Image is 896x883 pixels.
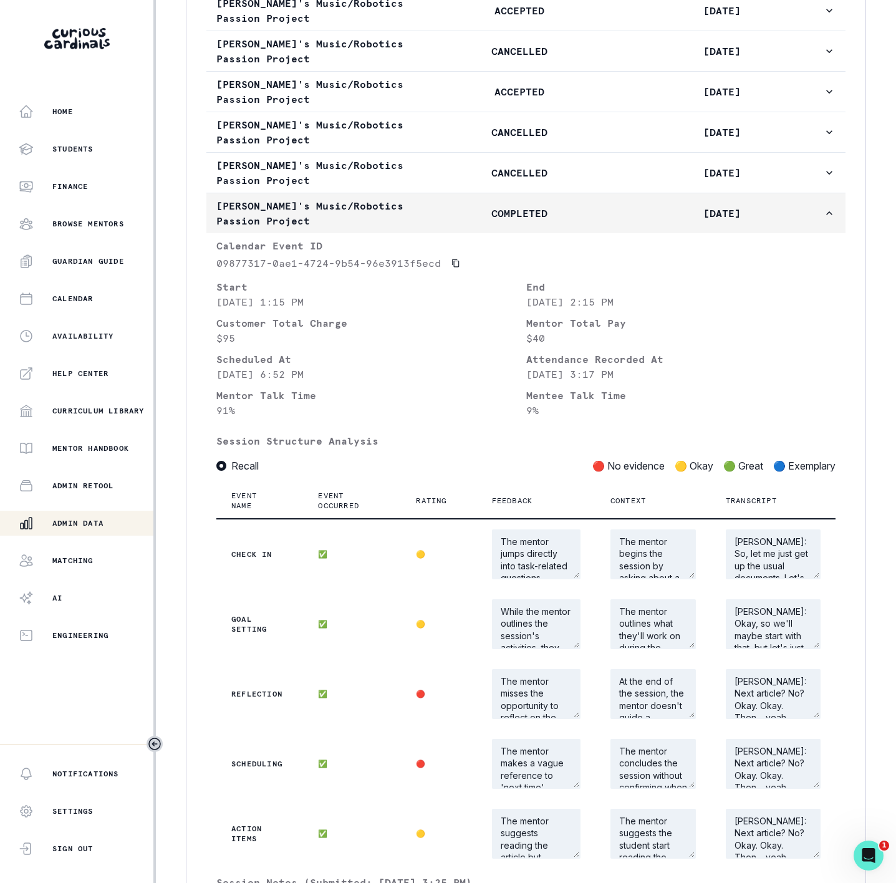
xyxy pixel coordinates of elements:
[216,316,526,331] p: Customer Total Charge
[726,529,821,579] textarea: [PERSON_NAME]: So, let me just get up the usual documents. Let's see. So did you get a chance to ...
[216,256,441,271] p: 09877317-0ae1-4724-9b54-96e3913f5ecd
[492,599,580,649] textarea: While the mentor outlines the session's activities, they don't establish clear learning goals or ...
[231,549,288,559] p: Check In
[147,736,163,752] button: Toggle sidebar
[206,153,845,193] button: [PERSON_NAME]'s Music/Robotics Passion ProjectCANCELLED[DATE]
[610,529,696,579] textarea: The mentor begins the session by asking about a specific task (sending emails) that was previousl...
[726,669,821,719] textarea: [PERSON_NAME]: Next article? No? Okay. Okay. Then… yeah. Maybe… yeah, maybe we can end here, then...
[526,279,836,294] p: End
[492,529,580,579] textarea: The mentor jumps directly into task-related questions without establishing personal connection or...
[526,352,836,367] p: Attendance Recorded At
[418,165,620,180] p: CANCELLED
[492,669,580,719] textarea: The mentor misses the opportunity to reflect on the session's accomplishments and the student's u...
[610,809,696,859] textarea: The mentor suggests the student start reading the article they selected but doesn't establish cle...
[216,238,836,253] p: Calendar Event ID
[318,619,386,629] p: ✅
[52,144,94,154] p: Students
[418,84,620,99] p: ACCEPTED
[52,769,119,779] p: Notifications
[492,739,580,789] textarea: The mentor makes a vague reference to 'next time' without confirming when that will be, leaving s...
[492,809,580,859] textarea: The mentor suggests reading the article but provides vague guidance without specific expectations...
[492,496,533,506] p: Feedback
[610,496,646,506] p: Context
[621,206,823,221] p: [DATE]
[416,496,446,506] p: Rating
[318,549,386,559] p: ✅
[726,599,821,649] textarea: [PERSON_NAME]: Okay, so we'll maybe start with that, but let's just… Let me just open the documen...
[216,433,836,448] p: Session Structure Analysis
[52,107,73,117] p: Home
[726,496,777,506] p: Transcript
[216,403,526,418] p: 91 %
[231,614,288,634] p: Goal setting
[206,112,845,152] button: [PERSON_NAME]'s Music/Robotics Passion ProjectCANCELLED[DATE]
[52,443,129,453] p: Mentor Handbook
[216,198,418,228] p: [PERSON_NAME]'s Music/Robotics Passion Project
[416,829,461,839] p: 🟡
[206,72,845,112] button: [PERSON_NAME]'s Music/Robotics Passion ProjectACCEPTED[DATE]
[416,549,461,559] p: 🟡
[52,806,94,816] p: Settings
[526,316,836,331] p: Mentor Total Pay
[416,619,461,629] p: 🟡
[318,491,371,511] p: Event occurred
[52,181,88,191] p: Finance
[526,331,836,345] p: $40
[416,689,461,699] p: 🔴
[879,841,889,851] span: 1
[216,331,526,345] p: $95
[231,689,288,699] p: Reflection
[206,31,845,71] button: [PERSON_NAME]'s Music/Robotics Passion ProjectCANCELLED[DATE]
[216,158,418,188] p: [PERSON_NAME]'s Music/Robotics Passion Project
[52,556,94,566] p: Matching
[52,256,124,266] p: Guardian Guide
[418,44,620,59] p: CANCELLED
[418,125,620,140] p: CANCELLED
[621,125,823,140] p: [DATE]
[216,36,418,66] p: [PERSON_NAME]'s Music/Robotics Passion Project
[526,403,836,418] p: 9 %
[773,458,836,473] p: 🔵 Exemplary
[52,518,104,528] p: Admin Data
[592,458,665,473] p: 🔴 No evidence
[52,369,108,379] p: Help Center
[610,669,696,719] textarea: At the end of the session, the mentor doesn't guide a structured reflection on what was accomplis...
[216,294,526,309] p: [DATE] 1:15 PM
[418,206,620,221] p: COMPLETED
[231,491,273,511] p: Event Name
[675,458,713,473] p: 🟡 Okay
[854,841,884,871] iframe: Intercom live chat
[52,219,124,229] p: Browse Mentors
[216,367,526,382] p: [DATE] 6:52 PM
[52,294,94,304] p: Calendar
[216,352,526,367] p: Scheduled At
[610,739,696,789] textarea: The mentor concludes the session without confirming when they will meet next or discussing any sc...
[231,458,259,473] span: Recall
[723,458,763,473] p: 🟢 Great
[318,829,386,839] p: ✅
[216,117,418,147] p: [PERSON_NAME]'s Music/Robotics Passion Project
[318,759,386,769] p: ✅
[52,844,94,854] p: Sign Out
[318,689,386,699] p: ✅
[610,599,696,649] textarea: The mentor outlines what they'll work on during the session - reviewing and finalizing emails to ...
[621,44,823,59] p: [DATE]
[526,294,836,309] p: [DATE] 2:15 PM
[52,331,113,341] p: Availability
[216,279,526,294] p: Start
[726,809,821,859] textarea: [PERSON_NAME]: Next article? No? Okay. Okay. Then… yeah. Maybe… yeah, maybe we can end here, then...
[231,824,288,844] p: Action Items
[526,367,836,382] p: [DATE] 3:17 PM
[416,759,461,769] p: 🔴
[206,193,845,233] button: [PERSON_NAME]'s Music/Robotics Passion ProjectCOMPLETED[DATE]
[621,84,823,99] p: [DATE]
[52,481,113,491] p: Admin Retool
[726,739,821,789] textarea: [PERSON_NAME]: Next article? No? Okay. Okay. Then… yeah. Maybe… yeah, maybe we can end here, then...
[446,253,466,273] button: Copied to clipboard
[526,388,836,403] p: Mentee Talk Time
[216,388,526,403] p: Mentor Talk Time
[621,165,823,180] p: [DATE]
[52,630,108,640] p: Engineering
[44,28,110,49] img: Curious Cardinals Logo
[52,406,145,416] p: Curriculum Library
